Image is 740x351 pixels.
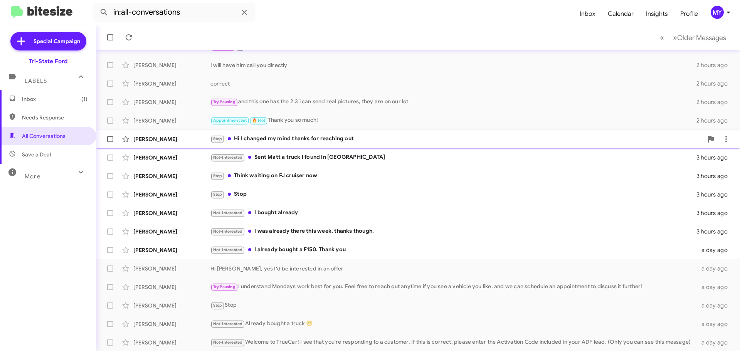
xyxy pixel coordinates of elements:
[133,98,210,106] div: [PERSON_NAME]
[133,172,210,180] div: [PERSON_NAME]
[213,284,235,289] span: Try Pausing
[210,338,697,347] div: Welcome to TrueCar! I see that you're responding to a customer. If this is correct, please enter ...
[213,99,235,104] span: Try Pausing
[704,6,732,19] button: MY
[640,3,674,25] a: Insights
[210,61,696,69] div: I will have him call you directly
[213,155,243,160] span: Not-Interested
[696,228,734,235] div: 3 hours ago
[213,247,243,252] span: Not-Interested
[210,301,697,310] div: Stop
[656,30,731,45] nav: Page navigation example
[697,320,734,328] div: a day ago
[133,246,210,254] div: [PERSON_NAME]
[696,98,734,106] div: 2 hours ago
[133,320,210,328] div: [PERSON_NAME]
[133,228,210,235] div: [PERSON_NAME]
[210,97,696,106] div: and this one has the 2.3 i can send real pictures, they are on our lot
[213,136,222,141] span: Stop
[696,61,734,69] div: 2 hours ago
[696,80,734,87] div: 2 hours ago
[213,303,222,308] span: Stop
[22,132,66,140] span: All Conversations
[210,319,697,328] div: Already bought a truck 😁
[210,245,697,254] div: I already bought a F150. Thank you
[133,302,210,309] div: [PERSON_NAME]
[696,154,734,161] div: 3 hours ago
[210,227,696,236] div: I was already there this week, thanks though.
[133,80,210,87] div: [PERSON_NAME]
[213,173,222,178] span: Stop
[210,282,697,291] div: I understand Mondays work best for you. Feel free to reach out anytime if you see a vehicle you l...
[213,229,243,234] span: Not-Interested
[81,95,87,103] span: (1)
[210,153,696,162] div: Sent Matt a truck I found in [GEOGRAPHIC_DATA]
[602,3,640,25] a: Calendar
[213,210,243,215] span: Not-Interested
[252,118,265,123] span: 🔥 Hot
[22,114,87,121] span: Needs Response
[696,191,734,198] div: 3 hours ago
[677,34,726,42] span: Older Messages
[133,154,210,161] div: [PERSON_NAME]
[696,117,734,124] div: 2 hours ago
[29,57,67,65] div: Tri-State Ford
[210,80,696,87] div: correct
[210,208,696,217] div: I bought already
[10,32,86,50] a: Special Campaign
[22,151,51,158] span: Save a Deal
[660,33,664,42] span: «
[93,3,255,22] input: Search
[213,118,247,123] span: Appointment Set
[133,61,210,69] div: [PERSON_NAME]
[668,30,731,45] button: Next
[210,190,696,199] div: Stop
[696,209,734,217] div: 3 hours ago
[210,116,696,125] div: Thank you so much!
[696,172,734,180] div: 3 hours ago
[25,77,47,84] span: Labels
[697,283,734,291] div: a day ago
[711,6,724,19] div: MY
[674,3,704,25] a: Profile
[573,3,602,25] a: Inbox
[133,339,210,346] div: [PERSON_NAME]
[697,302,734,309] div: a day ago
[655,30,669,45] button: Previous
[133,209,210,217] div: [PERSON_NAME]
[213,340,243,345] span: Not-Interested
[210,134,703,143] div: Hi I changed my mind thanks for reaching out
[133,135,210,143] div: [PERSON_NAME]
[697,246,734,254] div: a day ago
[210,171,696,180] div: Think waiting on FJ cruiser now
[673,33,677,42] span: »
[22,95,87,103] span: Inbox
[133,117,210,124] div: [PERSON_NAME]
[133,191,210,198] div: [PERSON_NAME]
[213,192,222,197] span: Stop
[210,265,697,272] div: Hi [PERSON_NAME], yes I'd be interested in an offer
[133,265,210,272] div: [PERSON_NAME]
[697,339,734,346] div: a day ago
[25,173,40,180] span: More
[213,321,243,326] span: Not-Interested
[697,265,734,272] div: a day ago
[133,283,210,291] div: [PERSON_NAME]
[34,37,80,45] span: Special Campaign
